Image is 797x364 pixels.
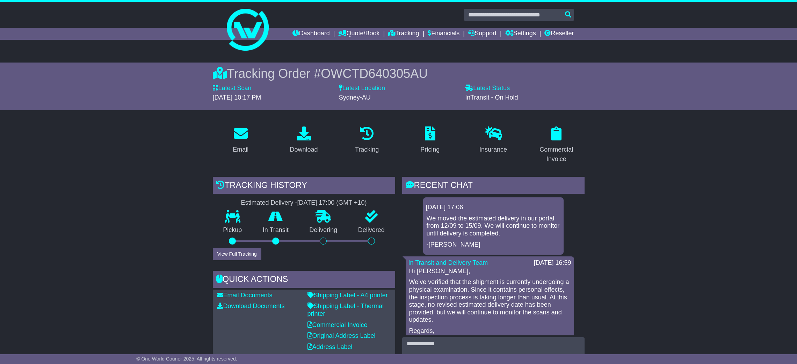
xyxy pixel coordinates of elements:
a: Shipping Label - A4 printer [307,292,388,299]
p: Delivering [299,226,348,234]
p: Delivered [348,226,395,234]
div: RECENT CHAT [402,177,585,196]
a: Email Documents [217,292,273,299]
a: Tracking [350,124,383,157]
p: In Transit [252,226,299,234]
div: [DATE] 17:06 [426,204,561,211]
a: Reseller [544,28,574,40]
div: Insurance [479,145,507,154]
div: Tracking history [213,177,395,196]
p: -[PERSON_NAME] [427,241,560,249]
div: Quick Actions [213,271,395,290]
div: [DATE] 16:59 [534,259,571,267]
a: Pricing [416,124,444,157]
div: [DATE] 17:00 (GMT +10) [297,199,367,207]
div: Tracking [355,145,379,154]
div: Tracking Order # [213,66,585,81]
a: Download Documents [217,303,285,310]
div: Estimated Delivery - [213,199,395,207]
a: Commercial Invoice [307,321,368,328]
span: [DATE] 10:17 PM [213,94,261,101]
div: Email [233,145,248,154]
a: Address Label [307,343,353,350]
p: Regards, Irinn [409,327,571,342]
a: Original Address Label [307,332,376,339]
a: In Transit and Delivery Team [408,259,488,266]
a: Download [285,124,322,157]
button: View Full Tracking [213,248,261,260]
label: Latest Scan [213,85,252,92]
div: Download [290,145,318,154]
a: Support [468,28,497,40]
p: We moved the estimated delivery in our portal from 12/09 to 15/09. We will continue to monitor un... [427,215,560,238]
a: Settings [505,28,536,40]
p: We’ve verified that the shipment is currently undergoing a physical examination. Since it contain... [409,278,571,324]
a: Shipping Label - Thermal printer [307,303,384,317]
div: Commercial Invoice [533,145,580,164]
p: Hi [PERSON_NAME], [409,268,571,275]
a: Commercial Invoice [528,124,585,166]
span: © One World Courier 2025. All rights reserved. [136,356,237,362]
label: Latest Status [465,85,510,92]
a: Tracking [388,28,419,40]
span: OWCTD640305AU [321,66,428,81]
a: Insurance [475,124,512,157]
div: Pricing [420,145,440,154]
a: Quote/Book [338,28,379,40]
a: Financials [428,28,459,40]
p: Pickup [213,226,253,234]
a: Email [228,124,253,157]
a: Dashboard [292,28,330,40]
span: Sydney-AU [339,94,371,101]
label: Latest Location [339,85,385,92]
span: InTransit - On Hold [465,94,518,101]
